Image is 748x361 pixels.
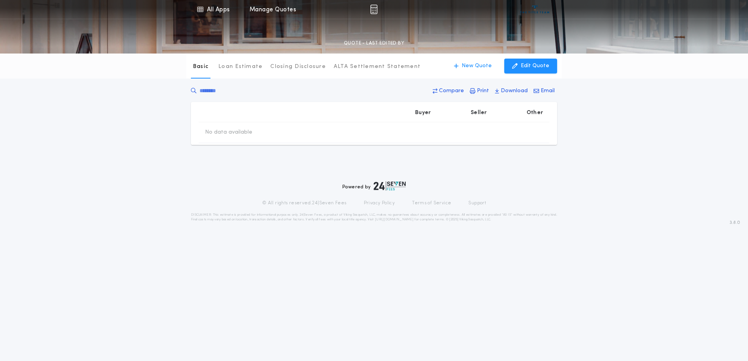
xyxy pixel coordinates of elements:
p: New Quote [462,62,492,70]
p: © All rights reserved. 24|Seven Fees [262,200,347,206]
button: Compare [430,84,466,98]
p: Seller [471,109,487,117]
button: Print [467,84,491,98]
img: logo [374,181,406,191]
button: Download [493,84,530,98]
p: Loan Estimate [218,63,263,71]
p: Other [527,109,543,117]
div: Powered by [342,181,406,191]
p: Email [541,87,555,95]
a: Privacy Policy [364,200,395,206]
a: [URL][DOMAIN_NAME] [375,218,414,221]
p: DISCLAIMER: This estimate is provided for informational purposes only. 24|Seven Fees, a product o... [191,213,557,222]
p: QUOTE - LAST EDITED BY [344,39,404,47]
p: Download [501,87,528,95]
img: img [370,5,378,14]
p: Print [477,87,489,95]
td: No data available [199,122,259,143]
p: Edit Quote [521,62,549,70]
p: Compare [439,87,464,95]
p: ALTA Settlement Statement [334,63,421,71]
button: Email [531,84,557,98]
button: Edit Quote [504,59,557,73]
img: vs-icon [520,5,550,13]
p: Basic [193,63,209,71]
a: Terms of Service [412,200,451,206]
button: New Quote [446,59,500,73]
a: Support [468,200,486,206]
span: 3.8.0 [730,219,740,226]
p: Buyer [415,109,431,117]
p: Closing Disclosure [270,63,326,71]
